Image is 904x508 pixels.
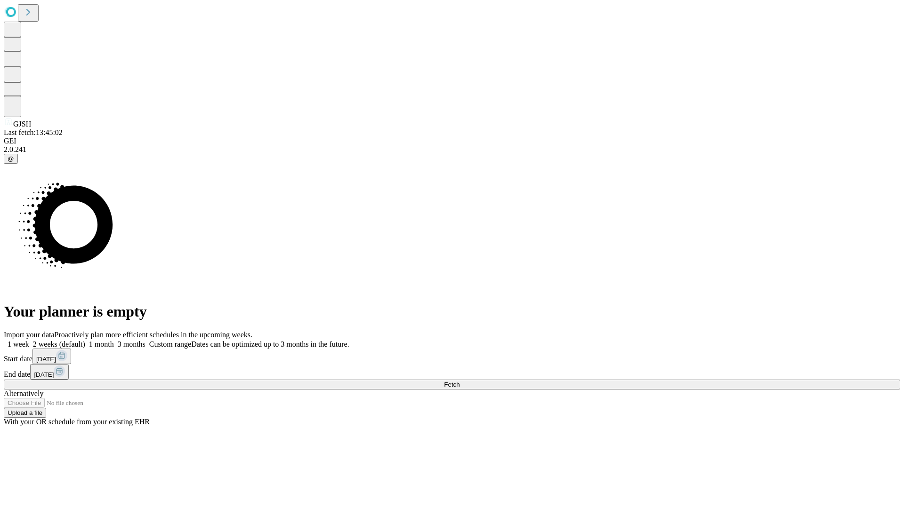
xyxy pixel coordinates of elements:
[4,408,46,418] button: Upload a file
[4,364,900,380] div: End date
[8,340,29,348] span: 1 week
[4,418,150,426] span: With your OR schedule from your existing EHR
[33,340,85,348] span: 2 weeks (default)
[191,340,349,348] span: Dates can be optimized up to 3 months in the future.
[4,331,55,339] span: Import your data
[34,371,54,378] span: [DATE]
[4,154,18,164] button: @
[444,381,460,388] span: Fetch
[55,331,252,339] span: Proactively plan more efficient schedules in the upcoming weeks.
[4,303,900,320] h1: Your planner is empty
[13,120,31,128] span: GJSH
[4,137,900,145] div: GEI
[8,155,14,162] span: @
[32,349,71,364] button: [DATE]
[4,145,900,154] div: 2.0.241
[4,128,63,136] span: Last fetch: 13:45:02
[4,389,43,397] span: Alternatively
[118,340,145,348] span: 3 months
[30,364,69,380] button: [DATE]
[36,356,56,363] span: [DATE]
[89,340,114,348] span: 1 month
[149,340,191,348] span: Custom range
[4,349,900,364] div: Start date
[4,380,900,389] button: Fetch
